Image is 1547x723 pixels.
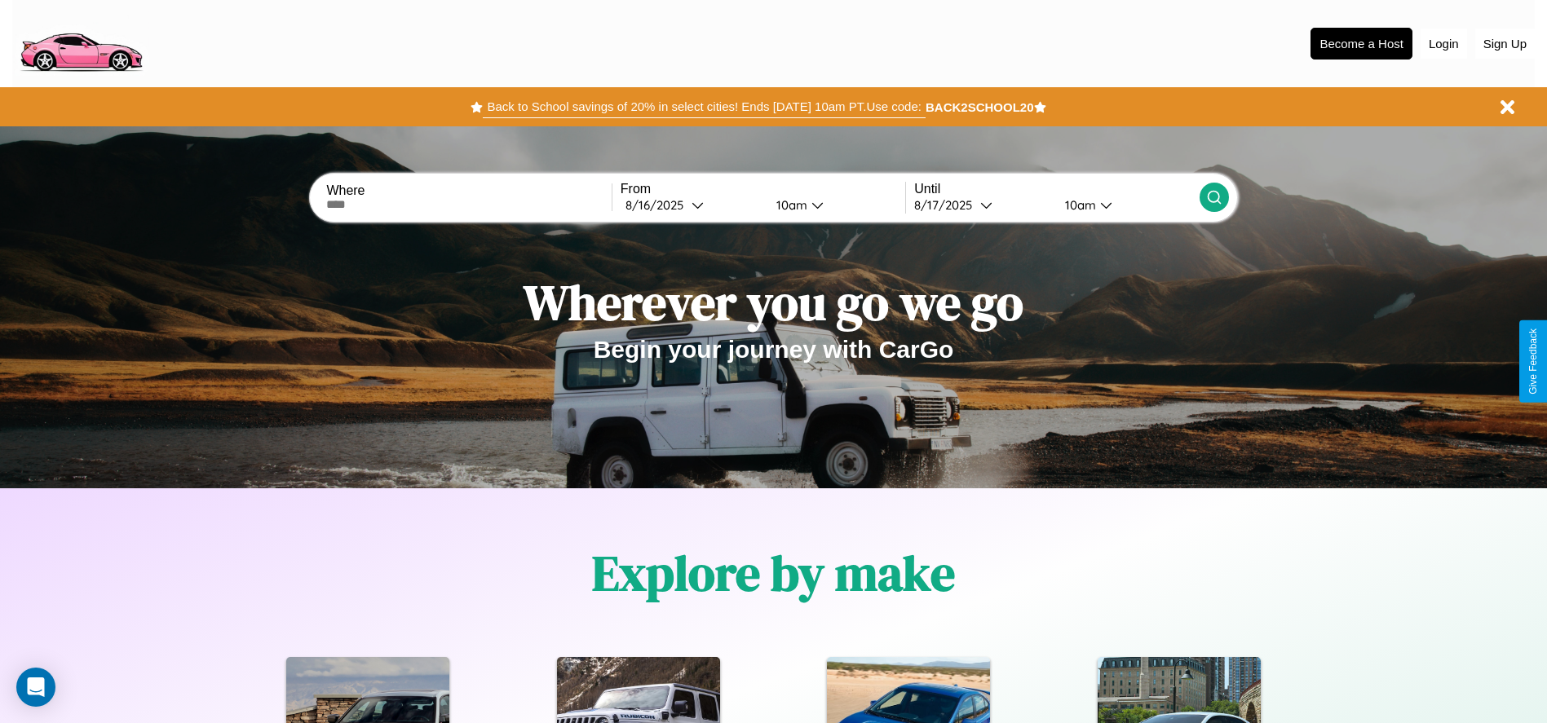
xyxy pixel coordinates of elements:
[1475,29,1535,59] button: Sign Up
[763,196,906,214] button: 10am
[1057,197,1100,213] div: 10am
[914,182,1199,196] label: Until
[592,540,955,606] h1: Explore by make
[914,197,980,213] div: 8 / 17 / 2025
[12,8,149,76] img: logo
[483,95,925,118] button: Back to School savings of 20% in select cities! Ends [DATE] 10am PT.Use code:
[768,197,811,213] div: 10am
[1527,328,1539,395] div: Give Feedback
[1421,29,1467,59] button: Login
[326,183,611,198] label: Where
[621,182,905,196] label: From
[621,196,763,214] button: 8/16/2025
[1052,196,1200,214] button: 10am
[1311,28,1412,60] button: Become a Host
[16,668,55,707] div: Open Intercom Messenger
[926,100,1034,114] b: BACK2SCHOOL20
[625,197,692,213] div: 8 / 16 / 2025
